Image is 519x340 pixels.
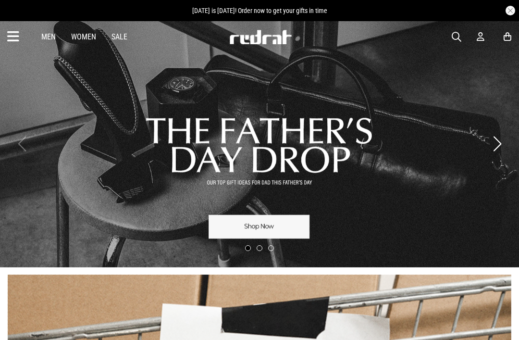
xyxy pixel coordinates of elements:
[229,30,292,44] img: Redrat logo
[41,32,56,41] a: Men
[111,32,127,41] a: Sale
[15,133,28,154] button: Previous slide
[491,133,504,154] button: Next slide
[71,32,96,41] a: Women
[192,7,327,14] span: [DATE] is [DATE]! Order now to get your gifts in time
